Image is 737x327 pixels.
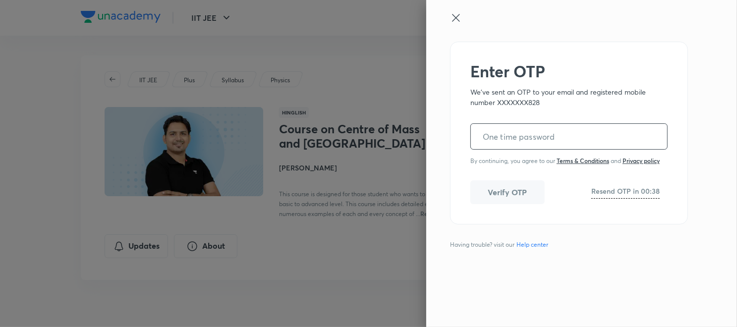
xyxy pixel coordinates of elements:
[591,186,660,196] h6: Resend OTP in 00:38
[557,157,609,164] a: Terms & Conditions
[470,180,545,204] button: Verify OTP
[623,157,660,164] a: Privacy policy
[470,62,668,81] h2: Enter OTP
[471,124,667,149] input: One time password
[470,158,668,164] div: By continuing, you agree to our and
[470,87,668,108] p: We've sent an OTP to your email and registered mobile number XXXXXXX828
[514,240,550,249] a: Help center
[450,240,552,249] span: Having trouble? visit our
